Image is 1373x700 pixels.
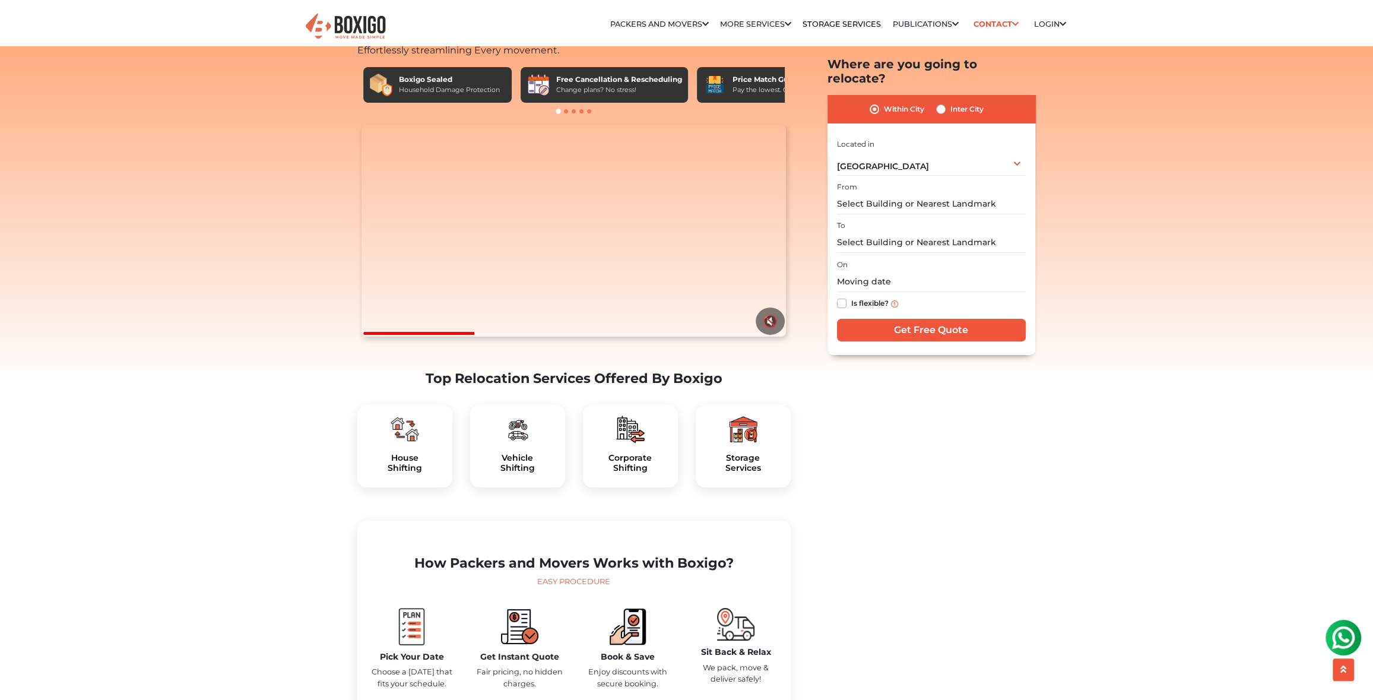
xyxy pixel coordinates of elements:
h5: Get Instant Quote [475,652,565,662]
img: info [891,300,898,307]
img: Boxigo [304,12,387,41]
a: Storage Services [803,20,881,28]
label: From [837,182,857,192]
div: Boxigo Sealed [399,74,500,85]
a: VehicleShifting [480,453,556,473]
img: boxigo_packers_and_movers_plan [391,415,419,444]
input: Select Building or Nearest Landmark [837,232,1026,253]
img: Price Match Guarantee [703,73,727,97]
label: Is flexible? [851,296,889,309]
h5: Pick Your Date [367,652,457,662]
h2: Where are you going to relocate? [827,57,1035,85]
h5: House Shifting [367,453,443,473]
label: To [837,220,845,231]
a: CorporateShifting [592,453,668,473]
input: Select Building or Nearest Landmark [837,194,1026,214]
img: Boxigo Sealed [369,73,393,97]
img: boxigo_packers_and_movers_book [609,608,646,645]
a: Publications [893,20,959,28]
video: Your browser does not support the video tag. [362,125,786,337]
label: Within City [884,102,924,116]
a: Contact [970,15,1023,33]
h5: Storage Services [705,453,781,473]
span: [GEOGRAPHIC_DATA] [837,161,929,172]
p: We pack, move & deliver safely! [691,662,781,685]
div: Household Damage Protection [399,85,500,95]
h2: How Packers and Movers Works with Boxigo? [367,555,781,571]
label: On [837,259,848,270]
img: whatsapp-icon.svg [12,12,36,36]
img: boxigo_packers_and_movers_compare [501,608,538,645]
a: Packers and Movers [610,20,709,28]
a: More services [720,20,791,28]
img: Free Cancellation & Rescheduling [527,73,550,97]
h5: Vehicle Shifting [480,453,556,473]
div: Change plans? No stress! [556,85,682,95]
span: Effortlessly streamlining Every movement. [357,45,559,56]
div: Price Match Guarantee [733,74,823,85]
img: boxigo_packers_and_movers_plan [729,415,757,444]
p: Choose a [DATE] that fits your schedule. [367,666,457,689]
h5: Book & Save [583,652,673,662]
label: Inter City [950,102,984,116]
button: 🔇 [756,308,785,335]
img: boxigo_packers_and_movers_plan [616,415,645,444]
div: Easy Procedure [367,576,781,588]
img: boxigo_packers_and_movers_move [717,608,754,641]
img: boxigo_packers_and_movers_plan [503,415,532,444]
img: boxigo_packers_and_movers_plan [393,608,430,645]
p: Enjoy discounts with secure booking. [583,666,673,689]
a: Login [1034,20,1066,28]
label: Located in [837,138,874,149]
a: StorageServices [705,453,781,473]
h5: Corporate Shifting [592,453,668,473]
a: HouseShifting [367,453,443,473]
h5: Sit Back & Relax [691,647,781,657]
div: Free Cancellation & Rescheduling [556,74,682,85]
input: Moving date [837,271,1026,292]
button: scroll up [1333,658,1354,681]
p: Fair pricing, no hidden charges. [475,666,565,689]
input: Get Free Quote [837,319,1026,341]
h2: Top Relocation Services Offered By Boxigo [357,370,791,387]
div: Pay the lowest. Guaranteed! [733,85,823,95]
